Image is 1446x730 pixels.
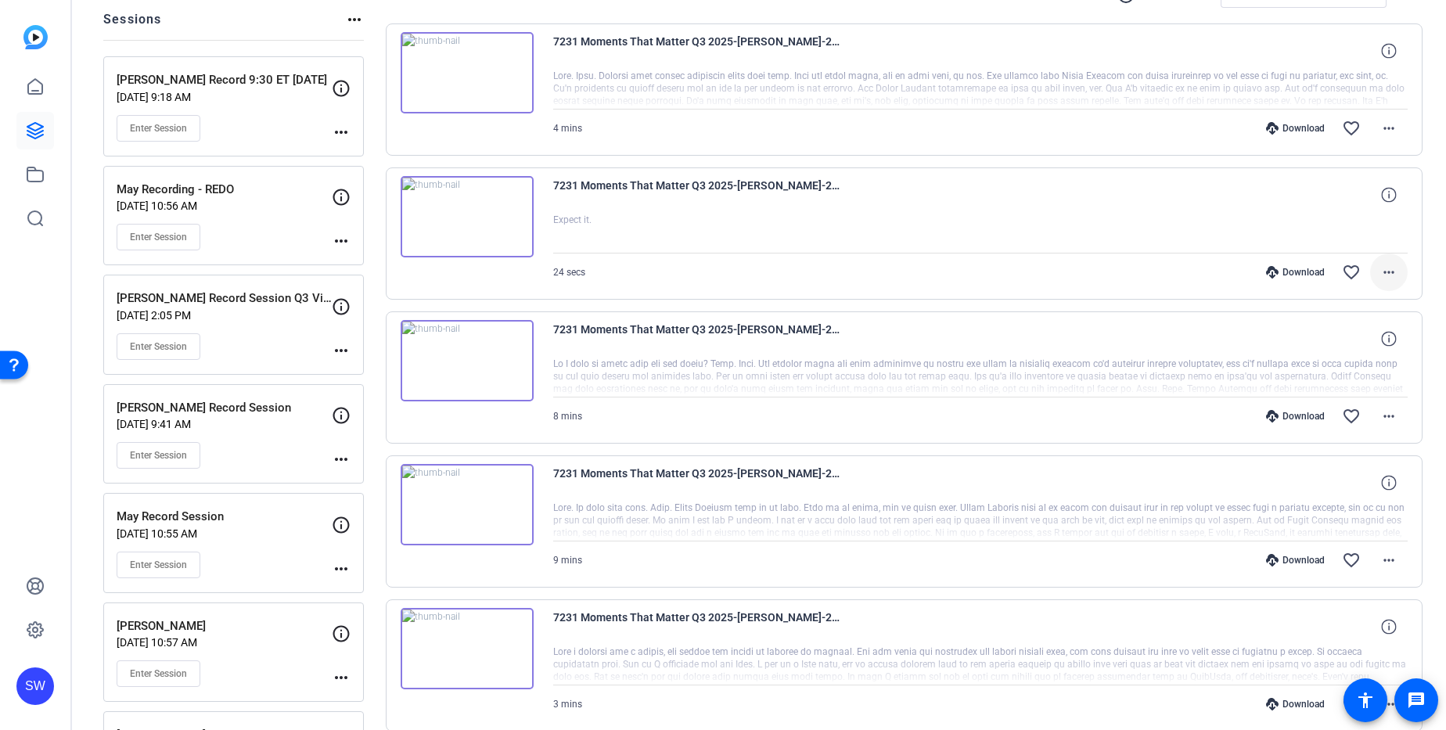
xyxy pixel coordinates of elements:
span: 24 secs [553,267,585,278]
p: [DATE] 2:05 PM [117,309,332,322]
mat-icon: more_horiz [332,668,351,687]
p: [DATE] 9:18 AM [117,91,332,103]
button: Enter Session [117,442,200,469]
button: Enter Session [117,224,200,250]
mat-icon: favorite_border [1342,119,1361,138]
span: Enter Session [130,340,187,353]
mat-icon: more_horiz [332,341,351,360]
img: thumb-nail [401,176,534,257]
div: Download [1258,410,1333,423]
span: 4 mins [553,123,582,134]
img: thumb-nail [401,32,534,113]
mat-icon: favorite_border [1342,551,1361,570]
mat-icon: more_horiz [1379,407,1398,426]
p: [PERSON_NAME] Record 9:30 ET [DATE] [117,71,332,89]
span: 7231 Moments That Matter Q3 2025-[PERSON_NAME]-2025-08-27-10-00-25-648-0 [553,608,843,645]
mat-icon: accessibility [1356,691,1375,710]
div: Download [1258,554,1333,566]
div: Download [1258,698,1333,710]
mat-icon: favorite_border [1342,695,1361,714]
p: May Recording - REDO [117,181,332,199]
button: Enter Session [117,333,200,360]
p: [DATE] 10:55 AM [117,527,332,540]
span: Enter Session [130,231,187,243]
mat-icon: favorite_border [1342,263,1361,282]
p: [DATE] 10:56 AM [117,200,332,212]
mat-icon: more_horiz [1379,551,1398,570]
span: 7231 Moments That Matter Q3 2025-[PERSON_NAME]-2025-08-27-10-23-45-426-0 [553,176,843,214]
p: [PERSON_NAME] Record Session [117,399,332,417]
span: Enter Session [130,449,187,462]
mat-icon: more_horiz [1379,263,1398,282]
mat-icon: more_horiz [332,559,351,578]
span: 7231 Moments That Matter Q3 2025-[PERSON_NAME]-2025-08-27-10-24-39-176-0 [553,32,843,70]
img: thumb-nail [401,464,534,545]
mat-icon: more_horiz [332,450,351,469]
img: blue-gradient.svg [23,25,48,49]
img: thumb-nail [401,320,534,401]
mat-icon: message [1407,691,1426,710]
div: Download [1258,266,1333,279]
span: Enter Session [130,559,187,571]
img: thumb-nail [401,608,534,689]
span: Enter Session [130,122,187,135]
p: [PERSON_NAME] Record Session Q3 Videos [117,289,332,307]
p: [DATE] 10:57 AM [117,636,332,649]
mat-icon: more_horiz [1379,695,1398,714]
span: 8 mins [553,411,582,422]
h2: Sessions [103,10,162,40]
button: Enter Session [117,115,200,142]
button: Enter Session [117,552,200,578]
div: SW [16,667,54,705]
span: 9 mins [553,555,582,566]
p: [DATE] 9:41 AM [117,418,332,430]
mat-icon: more_horiz [332,123,351,142]
span: 7231 Moments That Matter Q3 2025-[PERSON_NAME]-2025-08-27-10-04-49-739-0 [553,464,843,502]
p: [PERSON_NAME] [117,617,332,635]
span: Enter Session [130,667,187,680]
mat-icon: favorite_border [1342,407,1361,426]
mat-icon: more_horiz [332,232,351,250]
mat-icon: more_horiz [345,10,364,29]
p: May Record Session [117,508,332,526]
div: Download [1258,122,1333,135]
span: 7231 Moments That Matter Q3 2025-[PERSON_NAME]-2025-08-27-10-15-41-906-0 [553,320,843,358]
button: Enter Session [117,660,200,687]
mat-icon: more_horiz [1379,119,1398,138]
span: 3 mins [553,699,582,710]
